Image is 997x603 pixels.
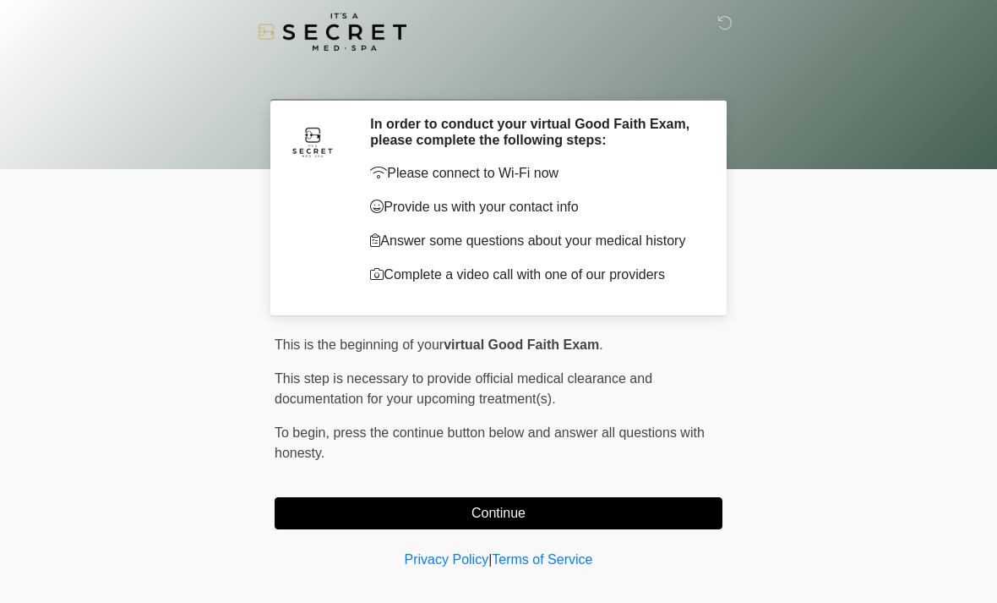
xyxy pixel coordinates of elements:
span: press the continue button below and answer all questions with honesty. [275,425,705,460]
a: Terms of Service [492,552,592,567]
h1: ‎ ‎ [262,61,735,92]
img: It's A Secret Med Spa Logo [258,13,406,51]
span: To begin, [275,425,333,440]
span: This is the beginning of your [275,337,444,352]
img: Agent Avatar [287,116,338,167]
p: Complete a video call with one of our providers [370,265,697,285]
button: Continue [275,497,722,529]
span: This step is necessary to provide official medical clearance and documentation for your upcoming ... [275,371,652,406]
a: | [488,552,492,567]
a: Privacy Policy [405,552,489,567]
h2: In order to conduct your virtual Good Faith Exam, please complete the following steps: [370,116,697,148]
span: . [599,337,602,352]
p: Provide us with your contact info [370,197,697,217]
strong: virtual Good Faith Exam [444,337,599,352]
p: Answer some questions about your medical history [370,231,697,251]
p: Please connect to Wi-Fi now [370,163,697,184]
